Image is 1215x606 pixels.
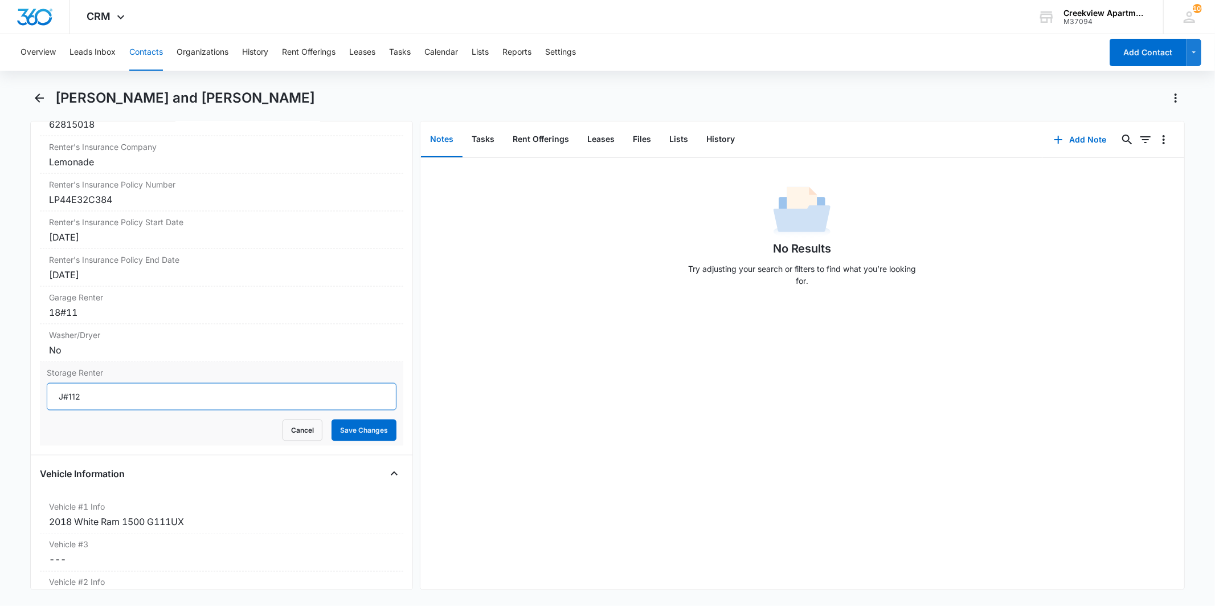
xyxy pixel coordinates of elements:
[40,324,403,362] div: Washer/DryerNo
[421,122,463,157] button: Notes
[49,291,394,303] label: Garage Renter
[1193,4,1202,13] span: 105
[504,122,578,157] button: Rent Offerings
[49,117,394,131] div: 62815018
[1063,9,1147,18] div: account name
[1167,89,1185,107] button: Actions
[40,174,403,212] div: Renter's Insurance Policy NumberLP44E32C384
[129,34,163,71] button: Contacts
[69,34,116,71] button: Leads Inbox
[1118,131,1136,149] button: Search...
[349,34,375,71] button: Leases
[40,212,403,249] div: Renter's Insurance Policy Start Date[DATE]
[40,534,403,572] div: Vehicle #3---
[545,34,576,71] button: Settings
[472,34,489,71] button: Lists
[49,155,394,169] div: Lemonade
[49,178,394,190] label: Renter's Insurance Policy Number
[49,515,394,529] div: 2018 White Ram 1500 G111UX
[774,183,831,240] img: No Data
[55,90,315,107] h1: [PERSON_NAME] and [PERSON_NAME]
[49,268,394,282] div: [DATE]
[49,553,394,567] dd: ---
[49,343,394,357] div: No
[502,34,531,71] button: Reports
[1110,39,1187,66] button: Add Contact
[40,287,403,324] div: Garage Renter18#11
[30,89,48,107] button: Back
[49,576,394,588] label: Vehicle #2 Info
[283,420,322,441] button: Cancel
[49,329,394,341] label: Washer/Dryer
[49,501,394,513] label: Vehicle #1 Info
[660,122,697,157] button: Lists
[87,10,111,22] span: CRM
[21,34,56,71] button: Overview
[1155,131,1173,149] button: Overflow Menu
[1063,18,1147,26] div: account id
[47,383,396,410] input: Storage Renter
[40,136,403,174] div: Renter's Insurance CompanyLemonade
[1136,131,1155,149] button: Filters
[463,122,504,157] button: Tasks
[624,122,660,157] button: Files
[49,141,394,153] label: Renter's Insurance Company
[40,467,125,481] h4: Vehicle Information
[49,254,394,266] label: Renter's Insurance Policy End Date
[40,249,403,287] div: Renter's Insurance Policy End Date[DATE]
[1042,126,1118,153] button: Add Note
[177,34,228,71] button: Organizations
[49,230,394,244] div: [DATE]
[773,240,832,257] h1: No Results
[578,122,624,157] button: Leases
[49,193,394,206] div: LP44E32C384
[47,367,396,379] label: Storage Renter
[1193,4,1202,13] div: notifications count
[49,539,394,551] label: Vehicle #3
[49,216,394,228] label: Renter's Insurance Policy Start Date
[40,497,403,534] div: Vehicle #1 Info2018 White Ram 1500 G111UX
[332,420,396,441] button: Save Changes
[424,34,458,71] button: Calendar
[242,34,268,71] button: History
[682,263,922,287] p: Try adjusting your search or filters to find what you’re looking for.
[282,34,336,71] button: Rent Offerings
[385,465,403,483] button: Close
[697,122,744,157] button: History
[49,306,394,319] div: 18#11
[389,34,411,71] button: Tasks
